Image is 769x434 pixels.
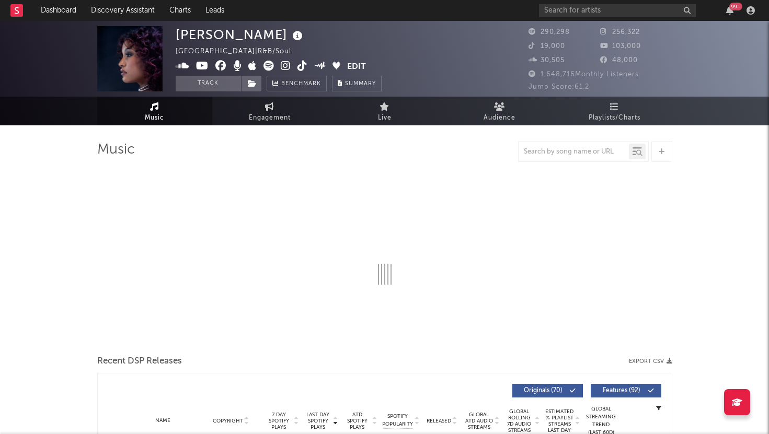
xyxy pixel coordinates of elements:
[213,418,243,424] span: Copyright
[465,412,493,430] span: Global ATD Audio Streams
[529,29,570,36] span: 290,298
[539,4,696,17] input: Search for artists
[281,78,321,90] span: Benchmark
[589,112,640,124] span: Playlists/Charts
[347,61,366,74] button: Edit
[427,418,451,424] span: Released
[97,97,212,125] a: Music
[176,76,241,91] button: Track
[600,43,641,50] span: 103,000
[729,3,742,10] div: 99 +
[129,417,198,425] div: Name
[505,408,534,433] span: Global Rolling 7D Audio Streams
[726,6,733,15] button: 99+
[249,112,291,124] span: Engagement
[529,57,565,64] span: 30,505
[378,112,392,124] span: Live
[212,97,327,125] a: Engagement
[345,81,376,87] span: Summary
[176,45,303,58] div: [GEOGRAPHIC_DATA] | R&B/Soul
[629,358,672,365] button: Export CSV
[442,97,557,125] a: Audience
[557,97,672,125] a: Playlists/Charts
[600,57,638,64] span: 48,000
[529,84,589,90] span: Jump Score: 61.2
[343,412,371,430] span: ATD Spotify Plays
[267,76,327,91] a: Benchmark
[327,97,442,125] a: Live
[265,412,293,430] span: 7 Day Spotify Plays
[145,112,164,124] span: Music
[382,413,413,428] span: Spotify Popularity
[512,384,583,397] button: Originals(70)
[591,384,661,397] button: Features(92)
[519,148,629,156] input: Search by song name or URL
[97,355,182,368] span: Recent DSP Releases
[529,43,565,50] span: 19,000
[484,112,515,124] span: Audience
[332,76,382,91] button: Summary
[304,412,332,430] span: Last Day Spotify Plays
[176,26,305,43] div: [PERSON_NAME]
[600,29,640,36] span: 256,322
[529,71,639,78] span: 1,648,716 Monthly Listeners
[545,408,574,433] span: Estimated % Playlist Streams Last Day
[519,388,567,394] span: Originals ( 70 )
[598,388,646,394] span: Features ( 92 )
